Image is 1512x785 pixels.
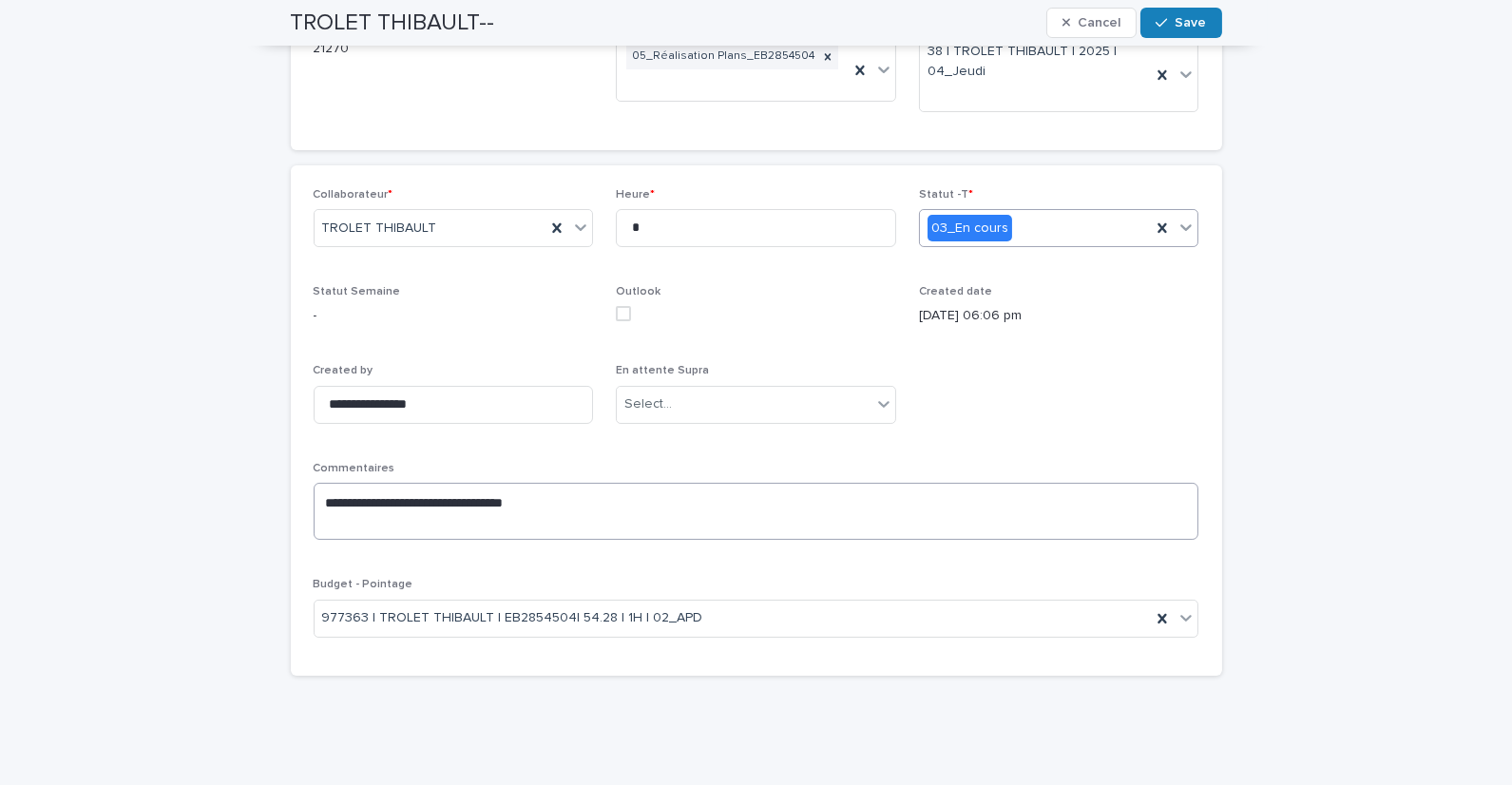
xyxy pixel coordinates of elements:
[919,189,973,201] span: Statut -T
[928,42,1144,82] span: 38 | TROLET THIBAULT | 2025 | 04_Jeudi
[322,219,437,239] span: TROLET THIBAULT
[1046,8,1138,38] button: Cancel
[919,306,1199,326] p: [DATE] 06:06 pm
[314,365,373,376] span: Created by
[616,286,660,297] span: Outlook
[928,215,1012,242] div: 03_En cours
[626,44,817,69] div: 05_Réalisation Plans_EB2854504
[291,10,495,37] h2: TROLET THIBAULT--
[624,394,672,414] div: Select...
[616,189,655,201] span: Heure
[314,189,393,201] span: Collaborateur
[1176,16,1207,29] span: Save
[314,579,413,590] span: Budget - Pointage
[919,286,992,297] span: Created date
[322,608,703,628] span: 977363 | TROLET THIBAULT | EB2854504| 54.28 | 1H | 02_APD
[1140,8,1221,38] button: Save
[314,286,401,297] span: Statut Semaine
[1078,16,1120,29] span: Cancel
[616,365,709,376] span: En attente Supra
[314,306,594,326] p: -
[314,39,594,59] p: 21270
[314,463,395,474] span: Commentaires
